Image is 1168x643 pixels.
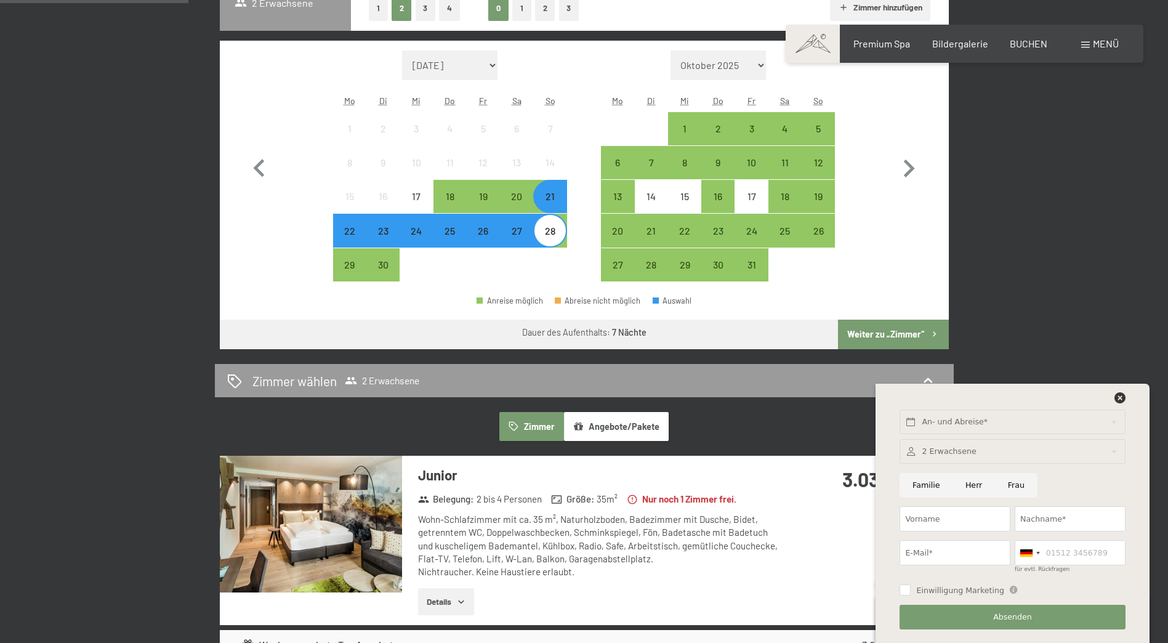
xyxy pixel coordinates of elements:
div: Wohn-Schlafzimmer mit ca. 35 m², Naturholzboden, Badezimmer mit Dusche, Bidet, getrenntem WC, Dop... [418,513,784,578]
div: Sat Sep 13 2025 [500,146,533,179]
div: 5 [468,124,499,155]
div: Mon Sep 01 2025 [333,112,366,145]
div: Anreise möglich [768,146,802,179]
abbr: Mittwoch [412,95,421,106]
div: 22 [334,226,365,257]
abbr: Montag [612,95,623,106]
div: 3 [401,124,432,155]
div: Fri Oct 17 2025 [735,180,768,213]
div: Mon Sep 15 2025 [333,180,366,213]
button: Absenden [900,605,1125,630]
div: Tue Oct 07 2025 [635,146,668,179]
div: Anreise nicht möglich [635,180,668,213]
div: Tue Sep 30 2025 [366,248,400,281]
div: Mon Sep 08 2025 [333,146,366,179]
div: 31 [736,260,767,291]
div: Anreise möglich [601,146,634,179]
abbr: Donnerstag [445,95,455,106]
h3: Junior [418,466,784,485]
div: Anreise nicht möglich [333,146,366,179]
div: Anreise möglich [433,180,467,213]
b: 7 Nächte [612,327,646,338]
div: Anreise möglich [467,214,500,247]
abbr: Donnerstag [713,95,723,106]
div: Anreise möglich [433,214,467,247]
div: Anreise möglich [635,248,668,281]
strong: Größe : [551,493,594,506]
div: Mon Oct 27 2025 [601,248,634,281]
button: Weiter zu „Zimmer“ [838,320,948,349]
div: 20 [602,226,633,257]
div: Anreise möglich [668,214,701,247]
div: Anreise möglich [701,112,735,145]
div: 6 [602,158,633,188]
span: Bildergalerie [932,38,988,49]
div: Mon Oct 13 2025 [601,180,634,213]
div: 8 [334,158,365,188]
div: Anreise möglich [768,112,802,145]
div: Fri Oct 31 2025 [735,248,768,281]
div: Sun Sep 21 2025 [533,180,566,213]
div: Anreise möglich [467,180,500,213]
a: Premium Spa [853,38,910,49]
abbr: Sonntag [813,95,823,106]
div: 24 [401,226,432,257]
div: 4 [435,124,465,155]
div: Anreise möglich [668,112,701,145]
div: Tue Sep 16 2025 [366,180,400,213]
div: Fri Sep 26 2025 [467,214,500,247]
div: 15 [334,192,365,222]
div: Anreise nicht möglich [533,146,566,179]
div: 1 [669,124,700,155]
div: Wed Oct 01 2025 [668,112,701,145]
span: Einwilligung Marketing [916,585,1004,596]
div: Anreise möglich [601,180,634,213]
div: Wed Oct 15 2025 [668,180,701,213]
div: Sat Oct 04 2025 [768,112,802,145]
div: Sat Sep 27 2025 [500,214,533,247]
div: Anreise nicht möglich [366,180,400,213]
button: Angebote/Pakete [564,412,669,440]
div: Anreise möglich [735,248,768,281]
div: Wed Sep 10 2025 [400,146,433,179]
div: Anreise möglich [333,214,366,247]
div: Anreise möglich [701,248,735,281]
div: Sun Sep 28 2025 [533,214,566,247]
div: Anreise möglich [333,248,366,281]
div: Mon Sep 22 2025 [333,214,366,247]
div: 7 [534,124,565,155]
div: 20 [501,192,532,222]
div: Dauer des Aufenthalts: [522,326,646,339]
div: 5 [803,124,834,155]
div: Anreise möglich [768,214,802,247]
div: Mon Oct 20 2025 [601,214,634,247]
span: BUCHEN [1010,38,1047,49]
div: Anreise möglich [735,112,768,145]
abbr: Dienstag [647,95,655,106]
div: 6 [501,124,532,155]
div: Anreise möglich [802,180,835,213]
div: 12 [803,158,834,188]
div: Sat Sep 06 2025 [500,112,533,145]
div: 19 [803,192,834,222]
div: Anreise nicht möglich [467,112,500,145]
abbr: Samstag [780,95,789,106]
abbr: Mittwoch [680,95,689,106]
div: Anreise nicht möglich [668,180,701,213]
div: Anreise möglich [668,146,701,179]
div: Wed Oct 08 2025 [668,146,701,179]
div: 19 [468,192,499,222]
div: Wed Oct 29 2025 [668,248,701,281]
div: 27 [602,260,633,291]
div: Anreise möglich [601,214,634,247]
div: Sat Sep 20 2025 [500,180,533,213]
div: Anreise nicht möglich [400,112,433,145]
div: Thu Sep 11 2025 [433,146,467,179]
div: 23 [368,226,398,257]
div: Thu Oct 09 2025 [701,146,735,179]
div: Anreise möglich [735,146,768,179]
abbr: Freitag [747,95,755,106]
div: 26 [803,226,834,257]
div: Anreise möglich [802,214,835,247]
